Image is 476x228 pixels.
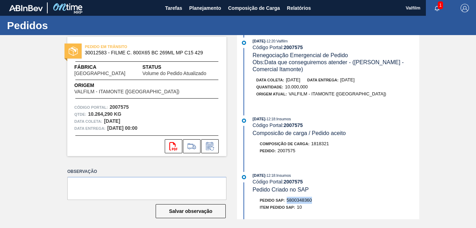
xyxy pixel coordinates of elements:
[256,92,287,96] span: Origem Atual:
[107,125,137,131] strong: [DATE] 00:00
[307,78,339,82] span: Data entrega:
[278,148,295,153] span: 2007575
[85,43,183,50] span: PEDIDO EM TRÂNSITO
[242,119,246,123] img: atual
[156,204,226,218] button: Salvar observação
[311,141,329,146] span: 1818321
[287,4,311,12] span: Relatórios
[438,1,443,9] span: 1
[275,173,291,177] span: : Insumos
[69,47,78,56] img: status
[85,50,212,55] span: 30012583 - FILME C. 800X65 BC 269ML MP C15 429
[88,111,121,117] strong: 10.264,290 KG
[110,104,129,110] strong: 2007575
[340,77,355,82] span: [DATE]
[74,125,106,132] span: Data entrega:
[253,130,346,136] span: Composicão de carga / Pedido aceito
[228,4,280,12] span: Composição de Carga
[7,21,131,29] h1: Pedidos
[275,117,291,121] span: : Insumos
[287,197,312,203] span: 5800348360
[253,117,265,121] span: [DATE]
[461,4,469,12] img: Logout
[165,4,182,12] span: Tarefas
[288,91,386,96] span: VALFILM - ITAMONTE ([GEOGRAPHIC_DATA])
[253,39,265,43] span: [DATE]
[74,82,199,89] span: Origem
[104,118,120,124] strong: [DATE]
[9,5,43,11] img: TNhmsLtSVTkK8tSr43FrP2fwEKptu5GPRR3wAAAABJRU5ErkJggg==
[253,52,348,58] span: Renegociação Emergencial de Pedido
[285,84,308,89] span: 10.000,000
[286,77,300,82] span: [DATE]
[142,63,219,71] span: Status
[265,117,275,121] span: - 12:18
[74,63,142,71] span: Fábrica
[426,3,448,13] button: Notificações
[67,167,226,177] label: Observação
[284,179,303,185] strong: 2007575
[253,122,419,128] div: Código Portal:
[275,39,287,43] span: : Valfilm
[253,179,419,185] div: Código Portal:
[260,149,276,153] span: Pedido :
[253,45,419,50] div: Código Portal:
[260,198,285,202] span: Pedido SAP:
[284,122,303,128] strong: 2007575
[74,118,102,125] span: Data coleta:
[74,111,86,118] span: Qtde :
[183,139,200,153] div: Ir para Composição de Carga
[189,4,221,12] span: Planejamento
[165,139,182,153] div: Abrir arquivo PDF
[260,205,295,209] span: Item pedido SAP:
[253,59,406,72] span: Obs: Data que conseguiremos atender - ([PERSON_NAME] - Comercial Itamonte)
[260,142,310,146] span: Composição de Carga :
[265,39,275,43] span: - 12:20
[284,45,303,50] strong: 2007575
[201,139,219,153] div: Informar alteração no pedido
[74,104,108,111] span: Código Portal:
[265,174,275,177] span: - 12:18
[297,204,302,210] span: 10
[74,71,125,76] span: [GEOGRAPHIC_DATA]
[256,78,284,82] span: Data coleta:
[242,41,246,45] img: atual
[256,85,283,89] span: Quantidade :
[253,187,309,193] span: Pedido Criado no SAP
[74,89,179,94] span: VALFILM - ITAMONTE ([GEOGRAPHIC_DATA])
[253,173,265,177] span: [DATE]
[142,71,206,76] span: Volume do Pedido Atualizado
[242,175,246,179] img: atual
